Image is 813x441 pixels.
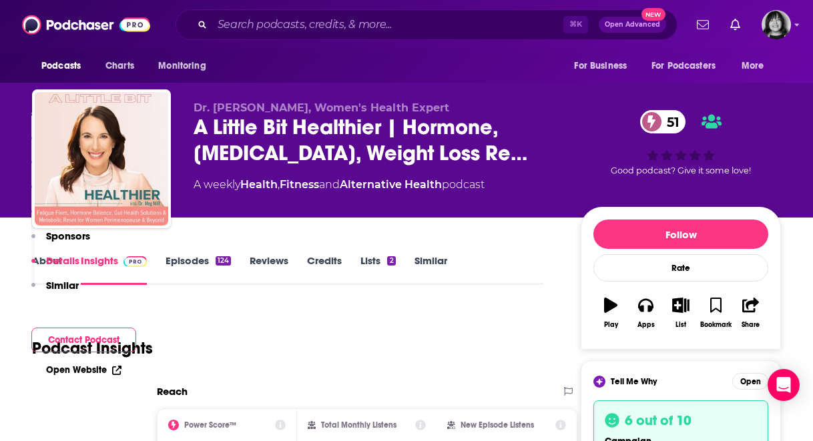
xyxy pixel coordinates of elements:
span: More [742,57,764,75]
img: Podchaser - Follow, Share and Rate Podcasts [22,12,150,37]
img: User Profile [762,10,791,39]
span: Logged in as parkdalepublicity1 [762,10,791,39]
div: Open Intercom Messenger [768,369,800,401]
a: Fitness [280,178,319,191]
button: Apps [628,289,663,337]
a: 51 [640,110,686,133]
button: Similar [31,279,79,304]
a: Credits [307,254,342,285]
input: Search podcasts, credits, & more... [212,14,563,35]
div: List [675,321,686,329]
button: Follow [593,219,768,249]
span: Dr. [PERSON_NAME], Women's Health Expert [194,101,449,114]
span: Good podcast? Give it some love! [611,165,751,175]
h2: Reach [157,385,188,398]
span: Charts [105,57,134,75]
button: open menu [732,53,781,79]
button: Show profile menu [762,10,791,39]
img: tell me why sparkle [595,378,603,386]
button: Play [593,289,628,337]
a: Lists2 [360,254,395,285]
h2: Total Monthly Listens [321,420,396,430]
button: Bookmark [698,289,733,337]
span: New [641,8,665,21]
a: Episodes124 [166,254,231,285]
button: List [663,289,698,337]
a: Open Website [46,364,121,376]
img: A Little Bit Healthier | Hormone, Brain Fog, Weight Loss Resistance, Inflammation & Gut Health So... [35,92,168,226]
button: Details [31,254,79,279]
span: For Business [574,57,627,75]
span: Tell Me Why [611,376,657,387]
h2: Power Score™ [184,420,236,430]
button: Contact Podcast [31,328,136,352]
span: and [319,178,340,191]
p: Similar [46,279,79,292]
button: open menu [643,53,735,79]
div: 51Good podcast? Give it some love! [581,101,781,184]
div: Apps [637,321,655,329]
a: Health [240,178,278,191]
button: Share [734,289,768,337]
span: Open Advanced [605,21,660,28]
span: ⌘ K [563,16,588,33]
a: Show notifications dropdown [725,13,746,36]
div: 2 [387,256,395,266]
span: , [278,178,280,191]
h2: New Episode Listens [461,420,534,430]
div: Rate [593,254,768,282]
h3: 6 out of 10 [625,412,692,429]
div: Bookmark [700,321,732,329]
div: Search podcasts, credits, & more... [176,9,677,40]
a: Charts [97,53,142,79]
span: 51 [653,110,686,133]
button: open menu [149,53,223,79]
a: Alternative Health [340,178,442,191]
div: A weekly podcast [194,177,485,193]
div: Play [604,321,618,329]
button: open menu [565,53,643,79]
button: Open [732,373,768,390]
a: Similar [415,254,447,285]
a: Reviews [250,254,288,285]
span: For Podcasters [651,57,716,75]
a: Show notifications dropdown [692,13,714,36]
button: open menu [32,53,98,79]
span: Monitoring [158,57,206,75]
button: Open AdvancedNew [599,17,666,33]
span: Podcasts [41,57,81,75]
div: 124 [216,256,231,266]
p: Details [46,254,79,267]
div: Share [742,321,760,329]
